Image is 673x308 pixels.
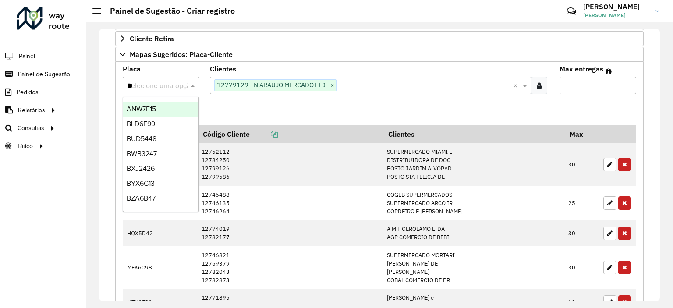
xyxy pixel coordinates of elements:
[130,51,233,58] span: Mapas Sugeridos: Placa-Cliente
[210,64,236,74] label: Clientes
[123,220,197,246] td: HQX5D42
[18,124,44,133] span: Consultas
[18,70,70,79] span: Painel de Sugestão
[383,186,564,220] td: COGEB SUPERMERCADOS SUPERMERCADO ARCO IR CORDEIRO E [PERSON_NAME]
[197,220,383,246] td: 12774019 12782177
[564,220,599,246] td: 30
[215,80,328,90] span: 12779129 - N ARAUJO MERCADO LTD
[127,180,155,187] span: BYX6G13
[123,246,197,289] td: MFK6C98
[564,143,599,186] td: 30
[564,125,599,143] th: Max
[383,143,564,186] td: SUPERMERCADO MIAMI L DISTRIBUIDORA DE DOC POSTO JARDIM ALVORAD POSTO STA FELICIA DE
[197,186,383,220] td: 12745488 12746135 12746264
[383,220,564,246] td: A M F GEROLAMO LTDA AGP COMERCIO DE BEBI
[383,125,564,143] th: Clientes
[606,68,612,75] em: Máximo de clientes que serão colocados na mesma rota com os clientes informados
[127,135,156,142] span: BUD5448
[328,80,336,91] span: ×
[583,3,649,11] h3: [PERSON_NAME]
[130,35,174,42] span: Cliente Retira
[101,6,235,16] h2: Painel de Sugestão - Criar registro
[127,120,155,127] span: BLD6E99
[19,52,35,61] span: Painel
[17,142,33,151] span: Tático
[383,246,564,289] td: SUPERMERCADO MORTARI [PERSON_NAME] DE [PERSON_NAME] COBAL COMERCIO DE PR
[115,47,644,62] a: Mapas Sugeridos: Placa-Cliente
[123,97,199,212] ng-dropdown-panel: Options list
[197,125,383,143] th: Código Cliente
[127,150,157,157] span: BWB3247
[564,186,599,220] td: 25
[197,143,383,186] td: 12752112 12784250 12799126 12799586
[564,246,599,289] td: 30
[127,195,156,202] span: BZA6B47
[18,106,45,115] span: Relatórios
[560,64,603,74] label: Max entregas
[513,80,521,91] span: Clear all
[127,165,155,172] span: BXJ2426
[123,64,141,74] label: Placa
[127,105,156,113] span: ANW7F15
[250,130,278,138] a: Copiar
[197,246,383,289] td: 12746821 12769379 12782043 12782873
[562,2,581,21] a: Contato Rápido
[583,11,649,19] span: [PERSON_NAME]
[17,88,39,97] span: Pedidos
[115,31,644,46] a: Cliente Retira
